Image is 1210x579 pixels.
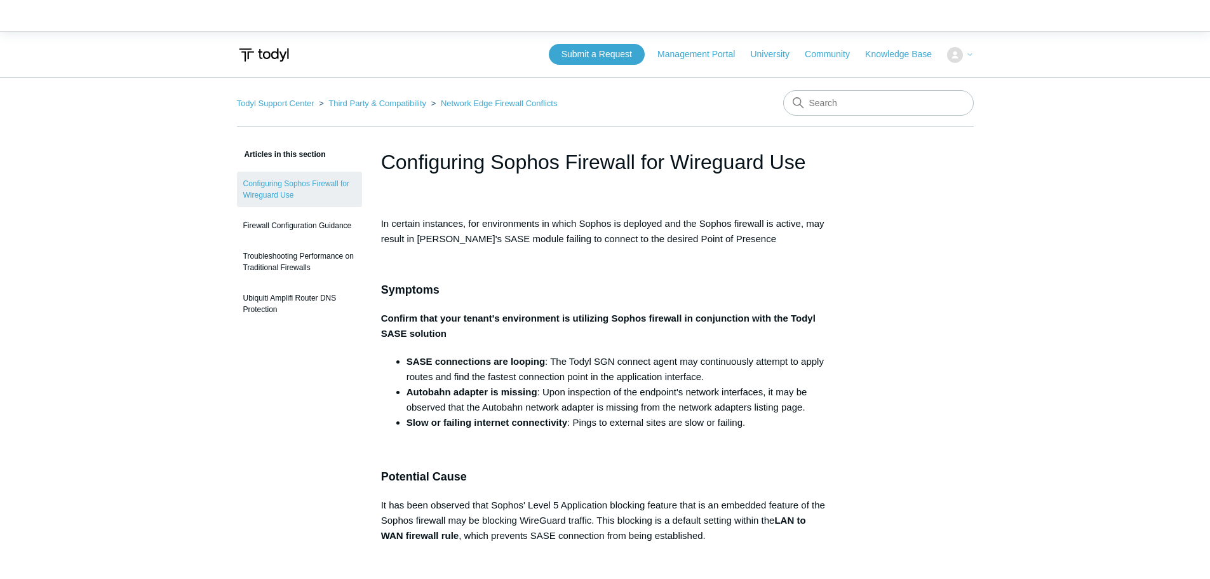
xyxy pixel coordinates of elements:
[657,48,748,61] a: Management Portal
[441,99,558,108] a: Network Edge Firewall Conflicts
[381,147,830,177] h1: Configuring Sophos Firewall for Wireguard Use
[237,244,362,280] a: Troubleshooting Performance on Traditional Firewalls
[750,48,802,61] a: University
[328,99,426,108] a: Third Party & Compatibility
[237,99,314,108] a: Todyl Support Center
[237,286,362,322] a: Ubiquiti Amplifi Router DNS Protection
[381,281,830,299] h3: Symptoms
[381,313,816,339] strong: Confirm that your tenant's environment is utilizing Sophos firewall in conjunction with the Todyl...
[865,48,944,61] a: Knowledge Base
[237,43,291,67] img: Todyl Support Center Help Center home page
[381,468,830,486] h3: Potential Cause
[429,99,558,108] li: Network Edge Firewall Conflicts
[549,44,645,65] a: Submit a Request
[407,354,830,385] li: : The Todyl SGN connect agent may continuously attempt to apply routes and find the fastest conne...
[381,216,830,247] p: In certain instances, for environments in which Sophos is deployed and the Sophos firewall is act...
[407,386,537,397] strong: Autobahn adapter is missing
[237,150,326,159] span: Articles in this section
[407,385,830,415] li: : Upon inspection of the endpoint's network interfaces, it may be observed that the Autobahn netw...
[237,172,362,207] a: Configuring Sophos Firewall for Wireguard Use
[783,90,974,116] input: Search
[407,417,567,428] strong: Slow or failing internet connectivity
[237,214,362,238] a: Firewall Configuration Guidance
[237,99,317,108] li: Todyl Support Center
[805,48,863,61] a: Community
[381,498,830,543] p: It has been observed that Sophos' Level 5 Application blocking feature that is an embedded featur...
[407,415,830,430] li: : Pings to external sites are slow or failing.
[316,99,429,108] li: Third Party & Compatibility
[407,356,545,367] strong: SASE connections are looping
